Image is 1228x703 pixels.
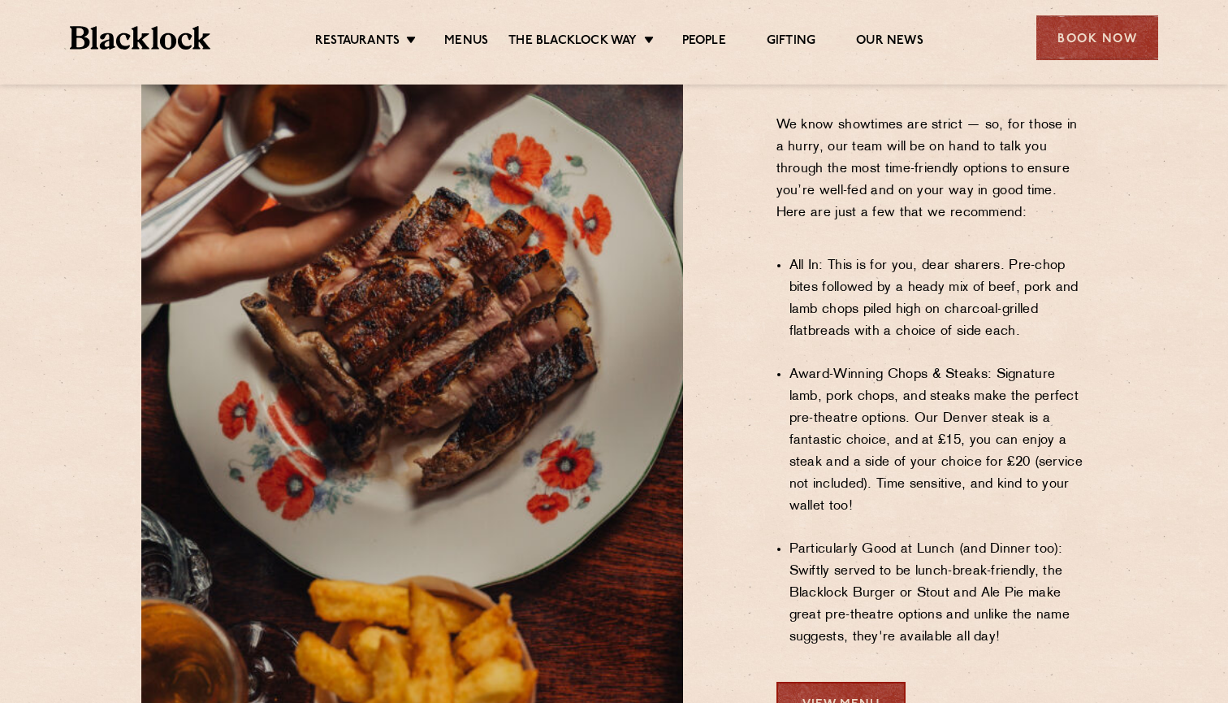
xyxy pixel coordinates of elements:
a: Restaurants [315,33,400,51]
p: We know showtimes are strict — so, for those in a hurry, our team will be on hand to talk you thr... [776,115,1087,246]
li: Award-Winning Chops & Steaks: Signature lamb, pork chops, and steaks make the perfect pre-theatre... [789,364,1087,518]
a: People [682,33,726,51]
div: Book Now [1036,15,1158,60]
a: Our News [856,33,923,51]
li: All In: This is for you, dear sharers. Pre-chop bites followed by a heady mix of beef, pork and l... [789,255,1087,343]
li: Particularly Good at Lunch (and Dinner too): Swiftly served to be lunch-break-friendly, the Black... [789,539,1087,649]
a: The Blacklock Way [508,33,637,51]
img: BL_Textured_Logo-footer-cropped.svg [70,26,210,50]
a: Menus [444,33,488,51]
a: Gifting [767,33,815,51]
